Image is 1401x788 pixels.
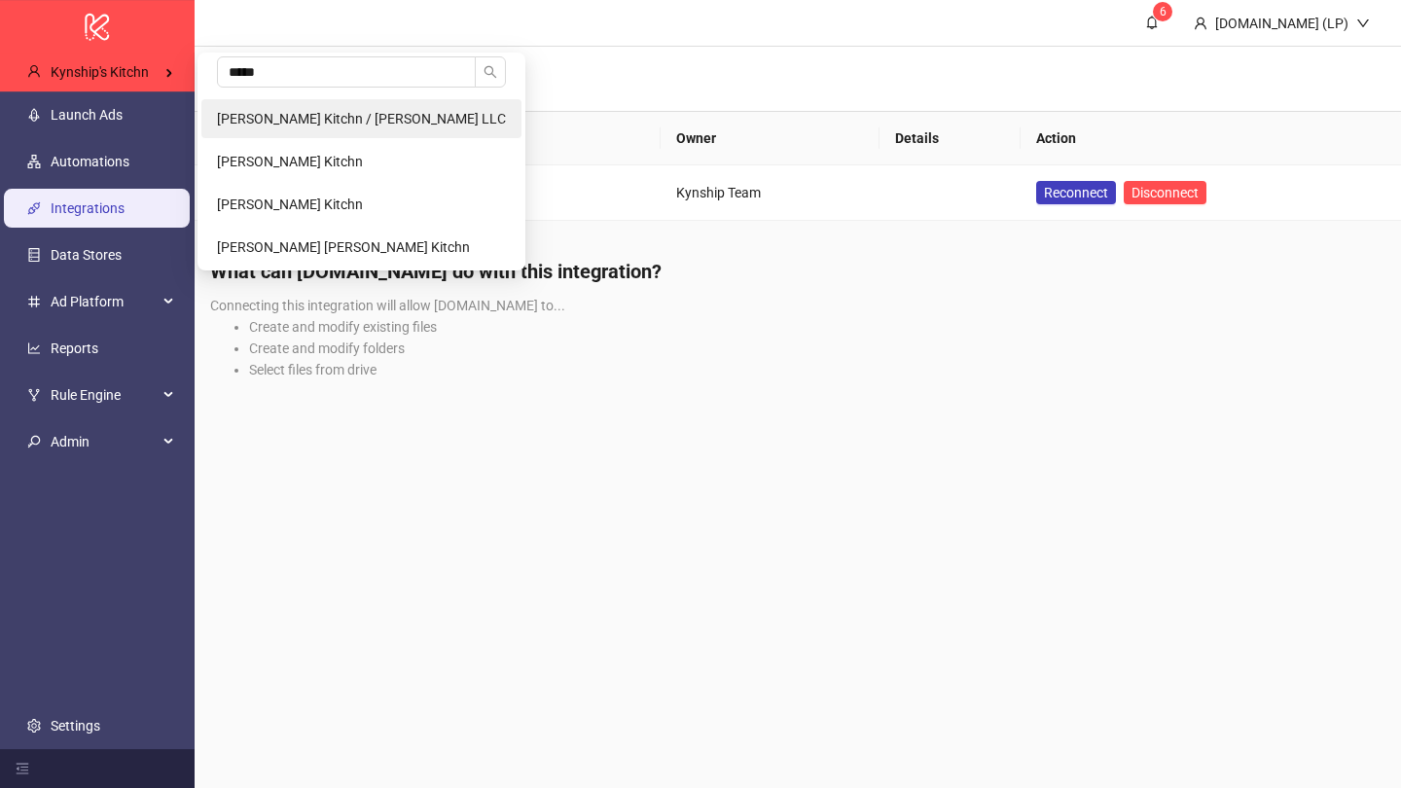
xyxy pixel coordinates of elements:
[1132,185,1199,200] span: Disconnect
[51,154,129,169] a: Automations
[1153,2,1172,21] sup: 6
[51,340,98,356] a: Reports
[484,65,497,79] span: search
[217,239,470,255] span: [PERSON_NAME] [PERSON_NAME] Kitchn
[249,338,1385,359] li: Create and modify folders
[1356,17,1370,30] span: down
[880,112,1021,165] th: Details
[51,200,125,216] a: Integrations
[210,258,1385,285] h4: What can [DOMAIN_NAME] do with this integration?
[1021,112,1401,165] th: Action
[676,182,864,203] div: Kynship Team
[217,154,363,169] span: [PERSON_NAME] Kitchn
[249,359,1385,380] li: Select files from drive
[661,112,880,165] th: Owner
[1044,185,1108,200] span: Reconnect
[51,718,100,734] a: Settings
[27,64,41,78] span: user
[16,762,29,775] span: menu-fold
[1160,5,1167,18] span: 6
[51,282,158,321] span: Ad Platform
[51,247,122,263] a: Data Stores
[1124,181,1206,204] button: Disconnect
[217,197,363,212] span: [PERSON_NAME] Kitchn
[1207,13,1356,34] div: [DOMAIN_NAME] (LP)
[1145,16,1159,29] span: bell
[51,422,158,461] span: Admin
[210,298,565,313] span: Connecting this integration will allow [DOMAIN_NAME] to...
[249,316,1385,338] li: Create and modify existing files
[217,111,506,126] span: [PERSON_NAME] Kitchn / [PERSON_NAME] LLC
[51,376,158,414] span: Rule Engine
[1036,181,1116,204] button: Reconnect
[27,295,41,308] span: number
[27,388,41,402] span: fork
[51,64,149,80] span: Kynship's Kitchn
[27,435,41,448] span: key
[1194,17,1207,30] span: user
[51,107,123,123] a: Launch Ads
